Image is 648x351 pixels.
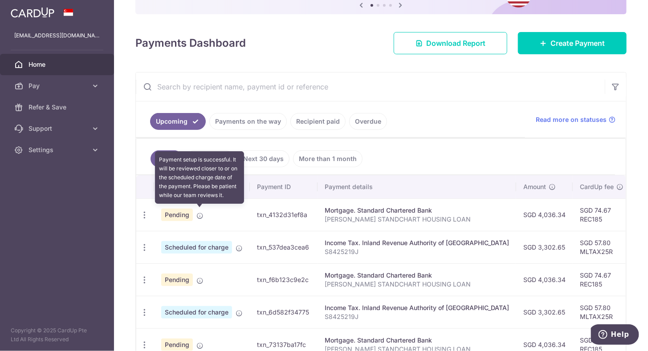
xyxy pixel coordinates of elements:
[250,296,318,328] td: txn_6d582f34775
[135,35,246,51] h4: Payments Dashboard
[550,38,605,48] span: Create Payment
[573,263,631,296] td: SGD 74.67 REC185
[536,115,615,124] a: Read more on statuses
[573,198,631,231] td: SGD 74.67 REC185
[318,175,516,198] th: Payment details
[11,7,54,18] img: CardUp
[14,31,100,40] p: [EMAIL_ADDRESS][DOMAIN_NAME]
[325,206,509,215] div: Mortgage. Standard Chartered Bank
[293,150,363,167] a: More than 1 month
[573,231,631,263] td: SGD 57.80 MLTAX25R
[150,113,206,130] a: Upcoming
[349,113,387,130] a: Overdue
[536,115,607,124] span: Read more on statuses
[161,306,232,319] span: Scheduled for charge
[29,60,87,69] span: Home
[580,182,614,191] span: CardUp fee
[250,231,318,263] td: txn_537dea3cea6
[29,145,87,154] span: Settings
[325,303,509,312] div: Income Tax. Inland Revenue Authority of [GEOGRAPHIC_DATA]
[426,38,485,48] span: Download Report
[161,241,232,254] span: Scheduled for charge
[161,209,193,221] span: Pending
[155,151,244,204] div: Payment setup is successful. It will be reviewed closer to or on the scheduled charge date of the...
[516,263,573,296] td: SGD 4,036.34
[151,150,183,167] a: All
[573,296,631,328] td: SGD 57.80 MLTAX25R
[591,324,639,347] iframe: Opens a widget where you can find more information
[250,175,318,198] th: Payment ID
[237,150,289,167] a: Next 30 days
[29,103,87,112] span: Refer & Save
[209,113,287,130] a: Payments on the way
[290,113,346,130] a: Recipient paid
[161,274,193,286] span: Pending
[516,231,573,263] td: SGD 3,302.65
[29,124,87,133] span: Support
[325,336,509,345] div: Mortgage. Standard Chartered Bank
[516,198,573,231] td: SGD 4,036.34
[29,81,87,90] span: Pay
[325,238,509,247] div: Income Tax. Inland Revenue Authority of [GEOGRAPHIC_DATA]
[250,263,318,296] td: txn_f6b123c9e2c
[518,32,627,54] a: Create Payment
[161,339,193,351] span: Pending
[325,215,509,224] p: [PERSON_NAME] STANDCHART HOUSING LOAN
[325,280,509,289] p: [PERSON_NAME] STANDCHART HOUSING LOAN
[250,198,318,231] td: txn_4132d31ef8a
[325,312,509,321] p: S8425219J
[325,271,509,280] div: Mortgage. Standard Chartered Bank
[523,182,546,191] span: Amount
[394,32,507,54] a: Download Report
[136,73,605,101] input: Search by recipient name, payment id or reference
[325,247,509,256] p: S8425219J
[516,296,573,328] td: SGD 3,302.65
